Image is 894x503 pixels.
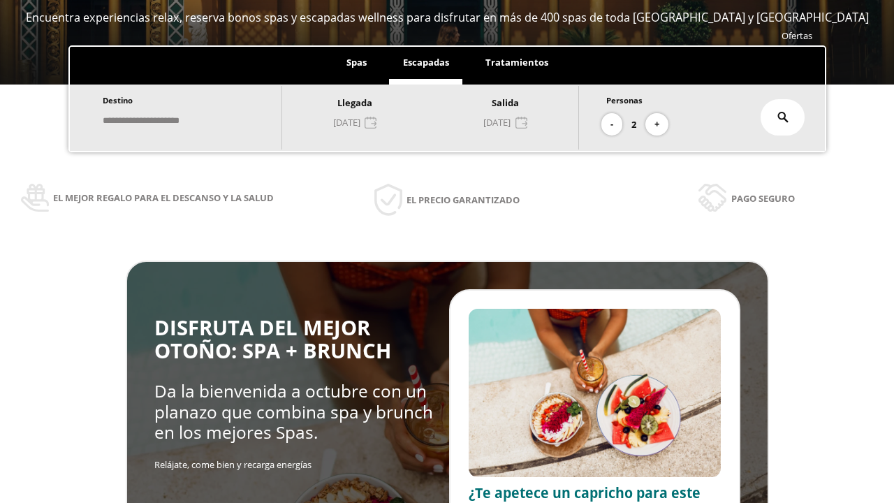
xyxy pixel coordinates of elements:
span: Spas [346,56,367,68]
span: Da la bienvenida a octubre con un planazo que combina spa y brunch en los mejores Spas. [154,379,433,444]
span: Encuentra experiencias relax, reserva bonos spas y escapadas wellness para disfrutar en más de 40... [26,10,869,25]
button: + [645,113,668,136]
span: Destino [103,95,133,105]
span: Personas [606,95,643,105]
img: promo-sprunch.ElVl7oUD.webp [469,309,721,477]
a: Ofertas [782,29,812,42]
span: Escapadas [403,56,449,68]
span: DISFRUTA DEL MEJOR OTOÑO: SPA + BRUNCH [154,314,391,365]
span: El precio garantizado [406,192,520,207]
span: Pago seguro [731,191,795,206]
span: Relájate, come bien y recarga energías [154,458,312,471]
span: 2 [631,117,636,132]
button: - [601,113,622,136]
span: Tratamientos [485,56,548,68]
span: El mejor regalo para el descanso y la salud [53,190,274,205]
